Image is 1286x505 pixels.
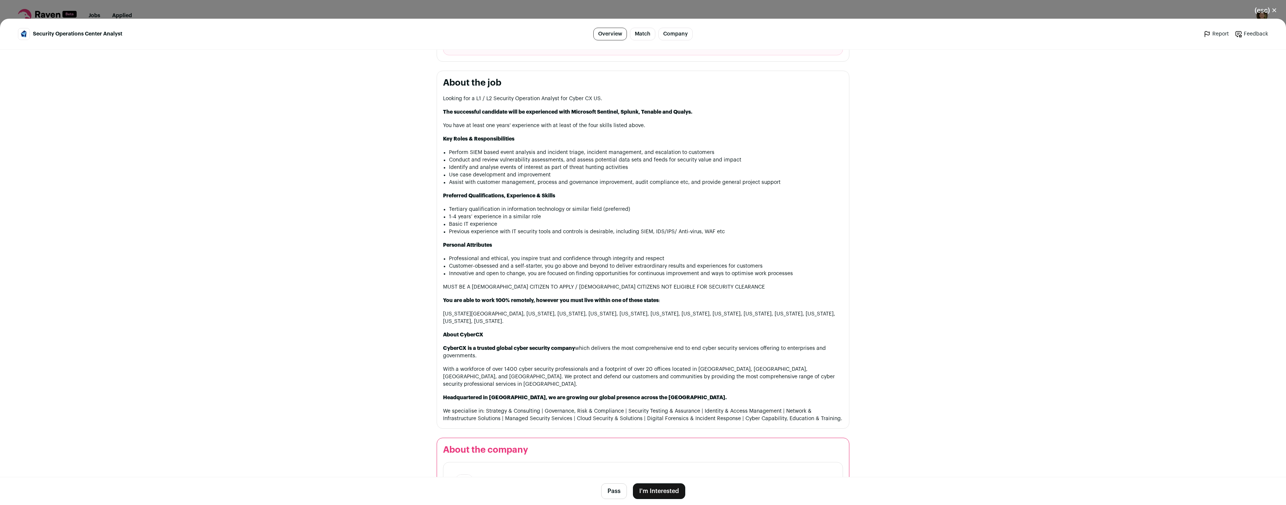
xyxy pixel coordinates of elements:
[1235,30,1268,38] a: Feedback
[443,110,692,115] strong: The successful candidate will be experienced with Microsoft Sentinel, Splunk, Tenable and Qualys.
[449,149,843,156] li: Perform SIEM based event analysis and incident triage, incident management, and escalation to cus...
[449,171,843,179] li: Use case development and improvement
[443,95,843,102] p: Looking for a L1 / L2 Security Operation Analyst for Cyber CX US.
[443,122,843,129] p: You have at least one years' experience with at least of the four skills listed above.
[630,28,655,40] a: Match
[449,270,843,277] li: Innovative and open to change, you are focused on finding opportunities for continuous improvemen...
[443,444,843,456] h2: About the company
[449,213,843,221] li: 1-4 years’ experience in a similar role
[443,407,843,422] p: We specialise in: Strategy & Consulting | Governance, Risk & Compliance | Security Testing & Assu...
[443,298,659,303] strong: You are able to work 100% remotely, however you must live within one of these states
[33,30,122,38] span: Security Operations Center Analyst
[449,228,843,235] li: Previous experience with IT security tools and controls is desirable, including SIEM, IDS/IPS/ An...
[443,283,843,291] p: MUST BE A [DEMOGRAPHIC_DATA] CITIZEN TO APPLY / [DEMOGRAPHIC_DATA] CITIZENS NOT ELIGIBLE FOR SECU...
[593,28,627,40] a: Overview
[443,332,483,338] strong: About CyberCX
[449,262,843,270] li: Customer-obsessed and a self-starter, you go above and beyond to deliver extraordinary results an...
[449,221,843,228] li: Basic IT experience
[443,136,514,142] strong: Key Roles & Responsibilities
[443,193,555,198] strong: Preferred Qualifications, Experience & Skills
[443,310,843,325] p: [US_STATE][GEOGRAPHIC_DATA], [US_STATE], [US_STATE], [US_STATE], [US_STATE], [US_STATE], [US_STAT...
[601,483,627,499] button: Pass
[443,366,843,388] p: With a workforce of over 1400 cyber security professionals and a footprint of over 20 offices loc...
[1203,30,1229,38] a: Report
[449,206,843,213] li: Tertiary qualification in information technology or similar field (preferred)
[479,476,521,483] h1: CyberCX
[1246,2,1286,19] button: Close modal
[449,179,843,186] li: Assist with customer management, process and governance improvement, audit compliance etc, and pr...
[658,28,693,40] a: Company
[443,346,575,351] strong: CyberCX is a trusted global cyber security company
[449,255,843,262] li: Professional and ethical, you inspire trust and confidence through integrity and respect
[443,395,727,400] strong: Headquartered in [GEOGRAPHIC_DATA], we are growing our global presence across the [GEOGRAPHIC_DATA].
[443,243,492,248] strong: Personal Attributes
[443,345,843,360] p: which delivers the most comprehensive end to end cyber security services offering to enterprises ...
[18,28,30,40] img: 09744398d8f6f6ea4422100cd60ecdf3892d6268c055e553c59fb05189c0aef0.jpg
[449,156,843,164] li: Conduct and review vulnerability assessments, and assess potential data sets and feeds for securi...
[443,77,843,89] h2: About the job
[443,297,843,304] p: :
[633,483,685,499] button: I'm Interested
[449,164,843,171] li: Identify and analyse events of interest as part of threat hunting activities
[456,475,473,492] img: 09744398d8f6f6ea4422100cd60ecdf3892d6268c055e553c59fb05189c0aef0.jpg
